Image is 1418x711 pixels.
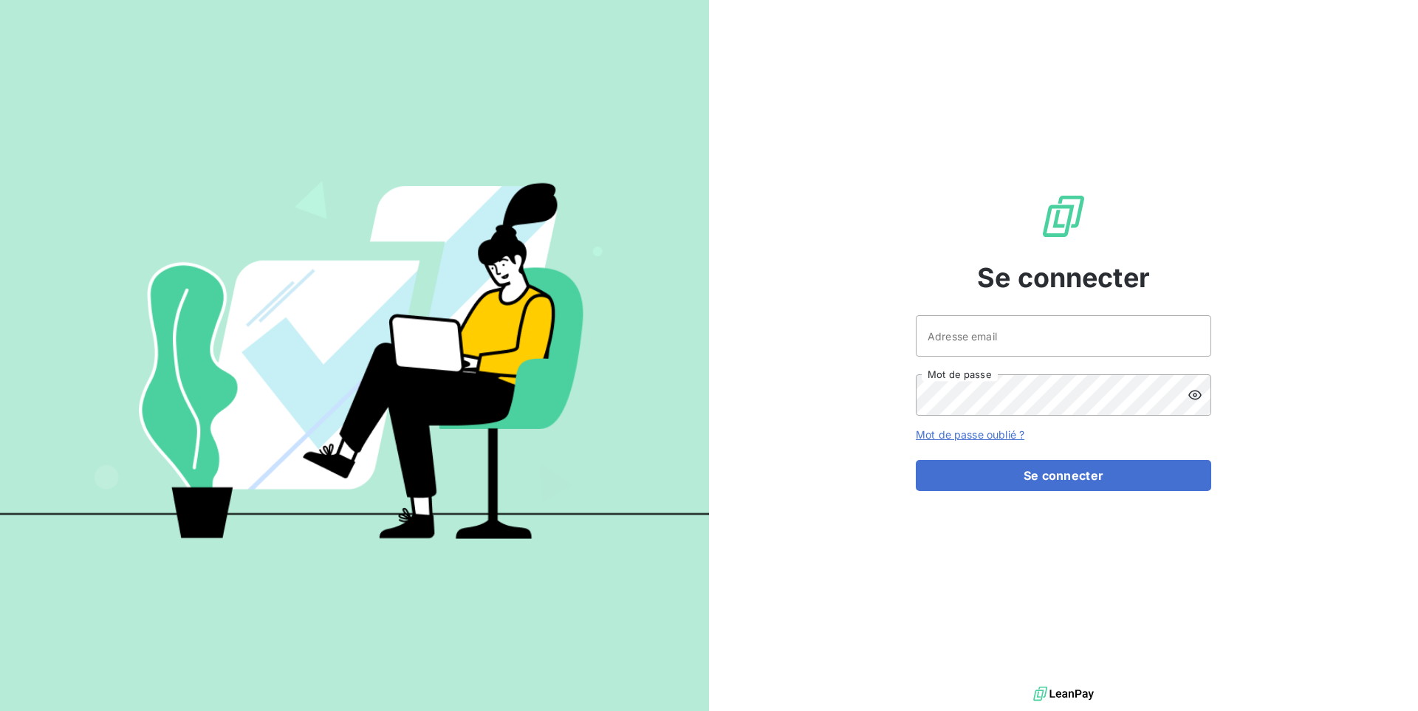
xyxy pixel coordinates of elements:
[1040,193,1087,240] img: Logo LeanPay
[977,258,1150,298] span: Se connecter
[916,428,1024,441] a: Mot de passe oublié ?
[1033,683,1094,705] img: logo
[916,315,1211,357] input: placeholder
[916,460,1211,491] button: Se connecter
